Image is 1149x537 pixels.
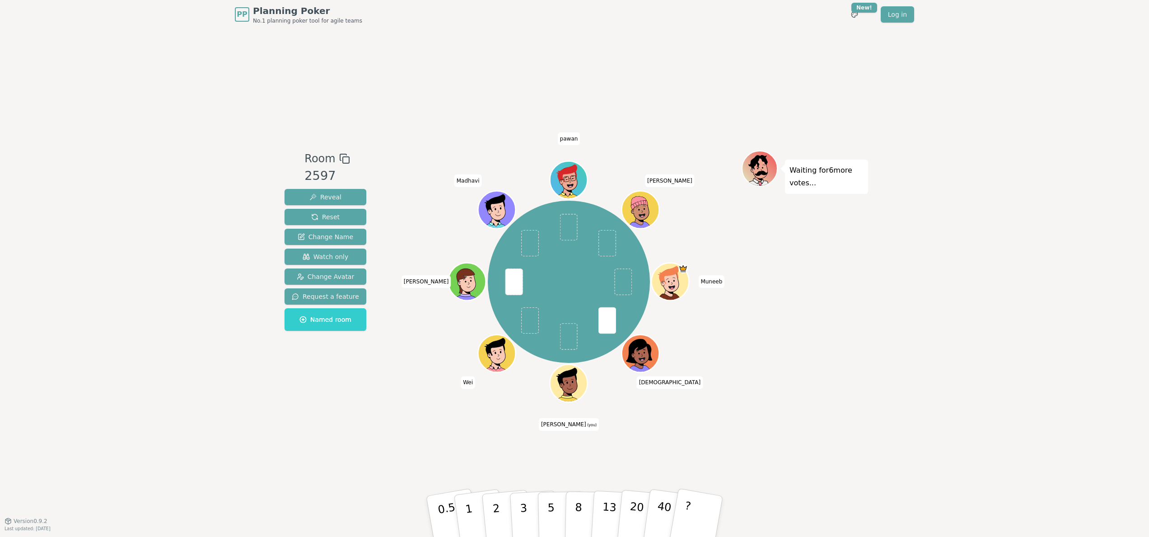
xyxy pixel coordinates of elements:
[789,164,864,189] p: Waiting for 6 more votes...
[586,423,597,427] span: (you)
[402,275,451,288] span: Click to change your name
[292,292,359,301] span: Request a feature
[303,252,349,261] span: Watch only
[637,377,703,389] span: Click to change your name
[698,275,724,288] span: Click to change your name
[846,6,863,23] button: New!
[253,17,362,24] span: No.1 planning poker tool for agile teams
[14,518,47,525] span: Version 0.9.2
[285,189,366,205] button: Reveal
[679,264,688,273] span: Muneeb is the host
[237,9,247,20] span: PP
[285,249,366,265] button: Watch only
[5,526,51,531] span: Last updated: [DATE]
[539,418,599,431] span: Click to change your name
[454,174,482,187] span: Click to change your name
[309,193,341,202] span: Reveal
[304,167,350,185] div: 2597
[5,518,47,525] button: Version0.9.2
[645,174,695,187] span: Click to change your name
[298,232,353,241] span: Change Name
[285,288,366,305] button: Request a feature
[558,132,580,145] span: Click to change your name
[461,377,475,389] span: Click to change your name
[304,151,335,167] span: Room
[299,315,351,324] span: Named room
[285,268,366,285] button: Change Avatar
[285,308,366,331] button: Named room
[881,6,914,23] a: Log in
[285,209,366,225] button: Reset
[253,5,362,17] span: Planning Poker
[297,272,355,281] span: Change Avatar
[311,212,340,221] span: Reset
[551,366,586,401] button: Click to change your avatar
[285,229,366,245] button: Change Name
[851,3,877,13] div: New!
[235,5,362,24] a: PPPlanning PokerNo.1 planning poker tool for agile teams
